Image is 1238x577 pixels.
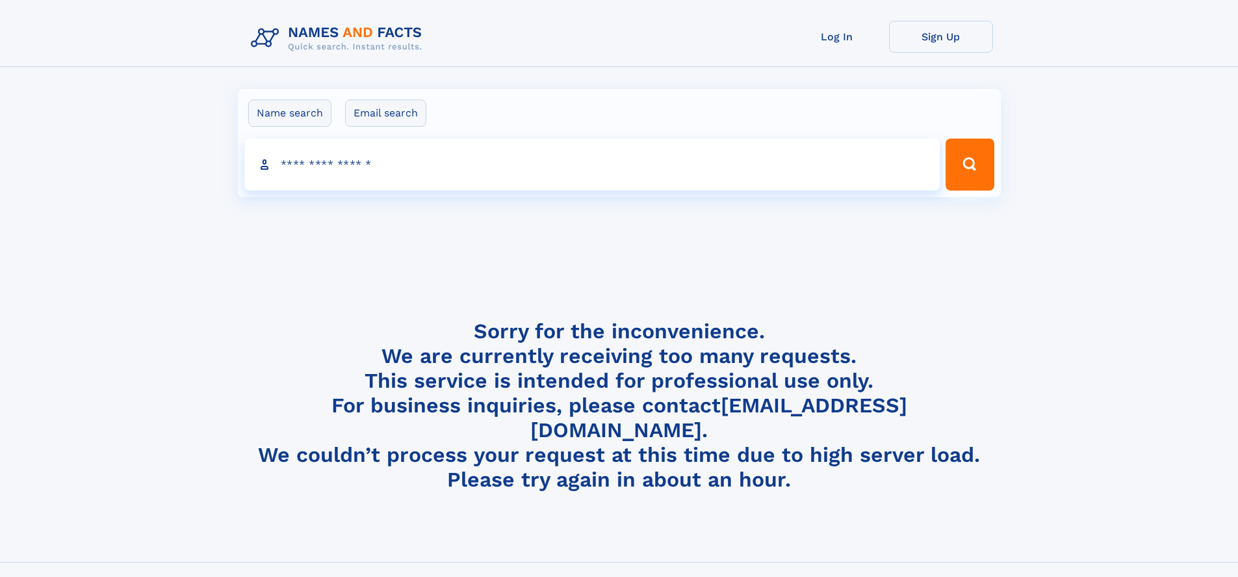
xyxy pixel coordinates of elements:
[248,100,331,127] label: Name search
[244,139,940,191] input: search input
[246,21,433,56] img: Logo Names and Facts
[246,319,993,492] h4: Sorry for the inconvenience. We are currently receiving too many requests. This service is intend...
[889,21,993,53] a: Sign Up
[946,139,994,191] button: Search Button
[530,393,907,442] a: [EMAIL_ADDRESS][DOMAIN_NAME]
[785,21,889,53] a: Log In
[345,100,426,127] label: Email search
